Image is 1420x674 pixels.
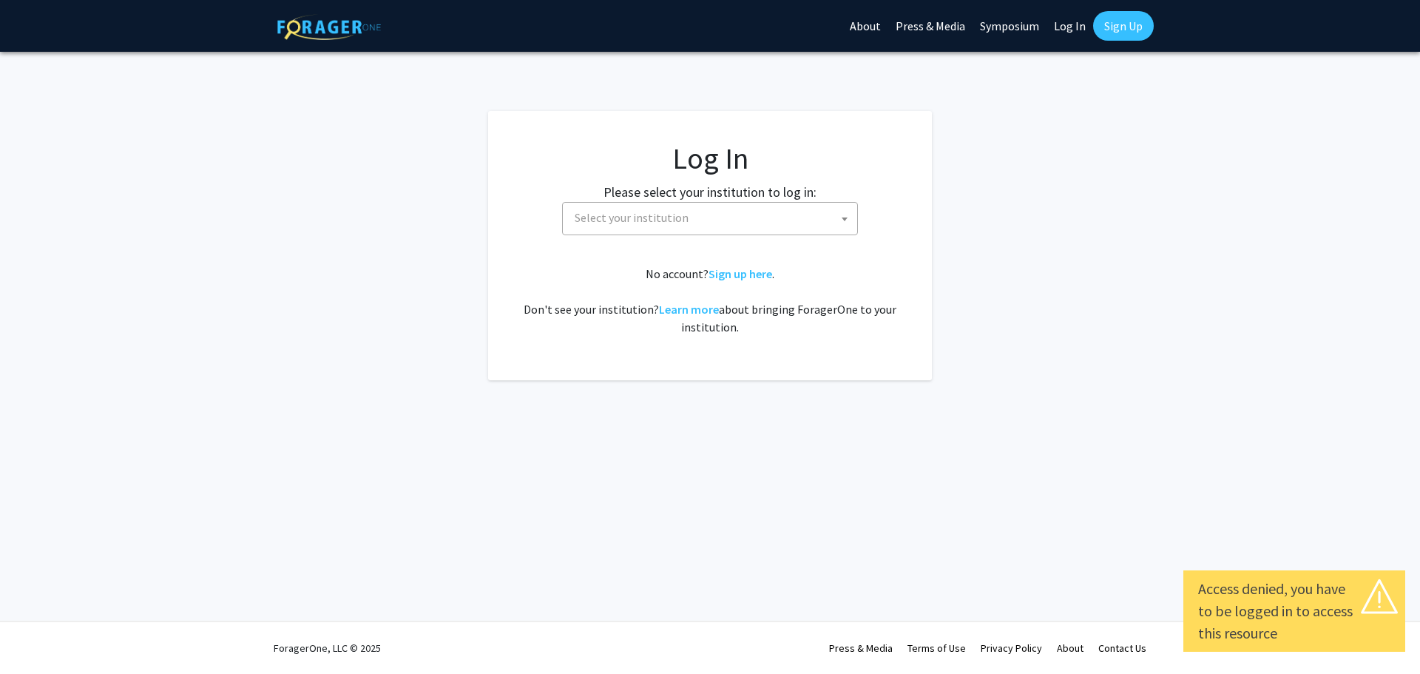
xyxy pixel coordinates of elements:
[1057,641,1083,655] a: About
[603,182,816,202] label: Please select your institution to log in:
[981,641,1042,655] a: Privacy Policy
[1198,578,1390,644] div: Access denied, you have to be logged in to access this resource
[659,302,719,317] a: Learn more about bringing ForagerOne to your institution
[277,14,381,40] img: ForagerOne Logo
[518,265,902,336] div: No account? . Don't see your institution? about bringing ForagerOne to your institution.
[562,202,858,235] span: Select your institution
[518,141,902,176] h1: Log In
[569,203,857,233] span: Select your institution
[829,641,893,655] a: Press & Media
[274,622,381,674] div: ForagerOne, LLC © 2025
[709,266,772,281] a: Sign up here
[907,641,966,655] a: Terms of Use
[1098,641,1146,655] a: Contact Us
[1093,11,1154,41] a: Sign Up
[575,210,689,225] span: Select your institution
